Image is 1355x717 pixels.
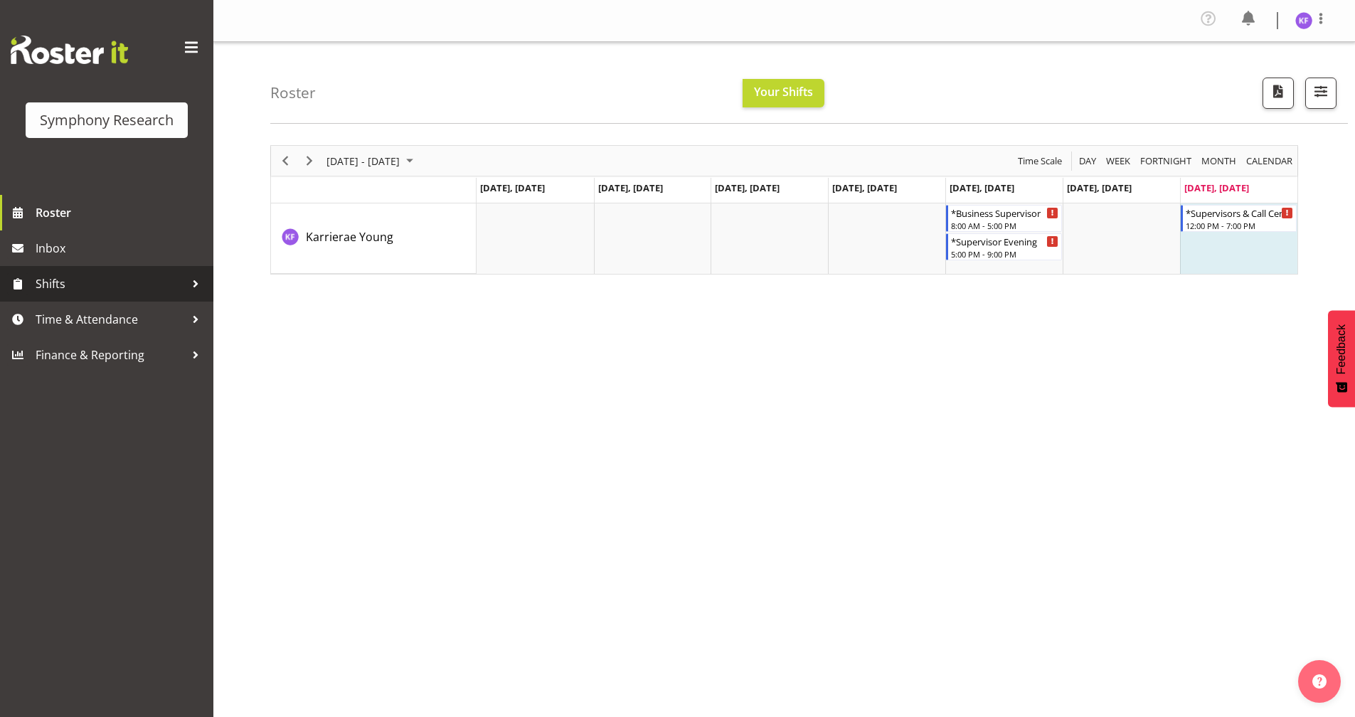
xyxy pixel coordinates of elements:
[946,233,1062,260] div: Karrierae Young"s event - *Supervisor Evening Begin From Friday, August 29, 2025 at 5:00:00 PM GM...
[270,145,1298,275] div: Timeline Week of August 31, 2025
[36,344,185,366] span: Finance & Reporting
[951,234,1058,248] div: *Supervisor Evening
[325,152,401,170] span: [DATE] - [DATE]
[1016,152,1063,170] span: Time Scale
[276,152,295,170] button: Previous
[306,229,393,245] span: Karrierae Young
[743,79,824,107] button: Your Shifts
[1067,181,1132,194] span: [DATE], [DATE]
[1295,12,1312,29] img: karrierae-frydenlund1891.jpg
[1200,152,1238,170] span: Month
[11,36,128,64] img: Rosterit website logo
[270,85,316,101] h4: Roster
[715,181,780,194] span: [DATE], [DATE]
[1335,324,1348,374] span: Feedback
[36,273,185,294] span: Shifts
[36,202,206,223] span: Roster
[1105,152,1132,170] span: Week
[598,181,663,194] span: [DATE], [DATE]
[273,146,297,176] div: Previous
[754,84,813,100] span: Your Shifts
[1305,78,1337,109] button: Filter Shifts
[1244,152,1295,170] button: Month
[1312,674,1327,689] img: help-xxl-2.png
[300,152,319,170] button: Next
[1263,78,1294,109] button: Download a PDF of the roster according to the set date range.
[1199,152,1239,170] button: Timeline Month
[1184,181,1249,194] span: [DATE], [DATE]
[832,181,897,194] span: [DATE], [DATE]
[1077,152,1099,170] button: Timeline Day
[40,110,174,131] div: Symphony Research
[951,220,1058,231] div: 8:00 AM - 5:00 PM
[1078,152,1098,170] span: Day
[1245,152,1294,170] span: calendar
[297,146,322,176] div: Next
[480,181,545,194] span: [DATE], [DATE]
[1181,205,1297,232] div: Karrierae Young"s event - *Supervisors & Call Centre Weekend Begin From Sunday, August 31, 2025 a...
[1016,152,1065,170] button: Time Scale
[1138,152,1194,170] button: Fortnight
[1104,152,1133,170] button: Timeline Week
[36,309,185,330] span: Time & Attendance
[951,206,1058,220] div: *Business Supervisor
[306,228,393,245] a: Karrierae Young
[1186,220,1293,231] div: 12:00 PM - 7:00 PM
[950,181,1014,194] span: [DATE], [DATE]
[951,248,1058,260] div: 5:00 PM - 9:00 PM
[324,152,420,170] button: August 25 - 31, 2025
[271,203,477,274] td: Karrierae Young resource
[36,238,206,259] span: Inbox
[1328,310,1355,407] button: Feedback - Show survey
[477,203,1297,274] table: Timeline Week of August 31, 2025
[1139,152,1193,170] span: Fortnight
[946,205,1062,232] div: Karrierae Young"s event - *Business Supervisor Begin From Friday, August 29, 2025 at 8:00:00 AM G...
[1186,206,1293,220] div: *Supervisors & Call Centre Weekend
